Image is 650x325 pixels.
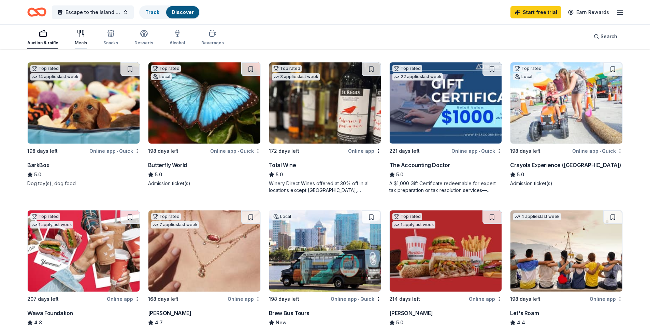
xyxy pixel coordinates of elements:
[389,309,433,317] div: [PERSON_NAME]
[27,62,140,187] a: Image for BarkBoxTop rated14 applieslast week198 days leftOnline app•QuickBarkBox5.0Dog toy(s), d...
[513,65,543,72] div: Top rated
[600,148,601,154] span: •
[103,27,118,49] button: Snacks
[30,73,80,80] div: 14 applies last week
[389,180,502,194] div: A $1,000 Gift Certificate redeemable for expert tax preparation or tax resolution services—recipi...
[103,40,118,46] div: Snacks
[331,295,381,303] div: Online app Quick
[390,210,502,292] img: Image for Portillo's
[151,73,172,80] div: Local
[148,210,260,292] img: Image for Kendra Scott
[170,40,185,46] div: Alcohol
[510,147,540,155] div: 198 days left
[392,65,422,72] div: Top rated
[151,221,199,228] div: 7 applies last week
[513,213,561,220] div: 4 applies last week
[469,295,502,303] div: Online app
[30,213,60,220] div: Top rated
[27,4,46,20] a: Home
[390,62,502,144] img: Image for The Accounting Doctor
[134,40,153,46] div: Desserts
[590,295,623,303] div: Online app
[564,6,613,18] a: Earn Rewards
[75,40,87,46] div: Meals
[510,180,623,187] div: Admission ticket(s)
[389,62,502,194] a: Image for The Accounting DoctorTop rated22 applieslast week221 days leftOnline app•QuickThe Accou...
[510,6,561,18] a: Start free trial
[269,62,381,144] img: Image for Total Wine
[510,62,623,187] a: Image for Crayola Experience (Orlando)Top ratedLocal198 days leftOnline app•QuickCrayola Experien...
[107,295,140,303] div: Online app
[148,147,178,155] div: 198 days left
[228,295,261,303] div: Online app
[451,147,502,155] div: Online app Quick
[30,221,73,228] div: 1 apply last week
[201,40,224,46] div: Beverages
[201,27,224,49] button: Beverages
[148,62,260,144] img: Image for Butterfly World
[510,210,622,292] img: Image for Let's Roam
[517,171,524,179] span: 5.0
[210,147,261,155] div: Online app Quick
[269,295,299,303] div: 198 days left
[269,210,381,292] img: Image for Brew Bus Tours
[172,9,194,15] a: Discover
[389,295,420,303] div: 214 days left
[513,73,534,80] div: Local
[269,309,309,317] div: Brew Bus Tours
[148,295,178,303] div: 168 days left
[27,40,58,46] div: Auction & raffle
[148,309,191,317] div: [PERSON_NAME]
[52,5,134,19] button: Escape to the Island 2026
[392,221,435,228] div: 1 apply last week
[134,27,153,49] button: Desserts
[28,62,140,144] img: Image for BarkBox
[27,295,59,303] div: 207 days left
[396,171,403,179] span: 5.0
[27,147,58,155] div: 198 days left
[89,147,140,155] div: Online app Quick
[75,27,87,49] button: Meals
[358,296,359,302] span: •
[272,65,302,72] div: Top rated
[237,148,239,154] span: •
[479,148,480,154] span: •
[28,210,140,292] img: Image for Wawa Foundation
[392,213,422,220] div: Top rated
[272,73,320,80] div: 3 applies last week
[269,161,296,169] div: Total Wine
[27,161,49,169] div: BarkBox
[151,213,181,220] div: Top rated
[34,171,41,179] span: 5.0
[148,180,261,187] div: Admission ticket(s)
[27,27,58,49] button: Auction & raffle
[601,32,617,41] span: Search
[27,309,73,317] div: Wawa Foundation
[588,30,623,43] button: Search
[269,180,381,194] div: Winery Direct Wines offered at 30% off in all locations except [GEOGRAPHIC_DATA], [GEOGRAPHIC_DAT...
[27,180,140,187] div: Dog toy(s), dog food
[139,5,200,19] button: TrackDiscover
[389,161,450,169] div: The Accounting Doctor
[572,147,623,155] div: Online app Quick
[66,8,120,16] span: Escape to the Island 2026
[276,171,283,179] span: 5.0
[148,161,187,169] div: Butterfly World
[148,62,261,187] a: Image for Butterfly WorldTop ratedLocal198 days leftOnline app•QuickButterfly World5.0Admission t...
[392,73,443,80] div: 22 applies last week
[151,65,181,72] div: Top rated
[170,27,185,49] button: Alcohol
[389,147,420,155] div: 221 days left
[145,9,159,15] a: Track
[272,213,292,220] div: Local
[510,295,540,303] div: 198 days left
[348,147,381,155] div: Online app
[510,62,622,144] img: Image for Crayola Experience (Orlando)
[30,65,60,72] div: Top rated
[155,171,162,179] span: 5.0
[510,161,621,169] div: Crayola Experience ([GEOGRAPHIC_DATA])
[269,147,299,155] div: 172 days left
[269,62,381,194] a: Image for Total WineTop rated3 applieslast week172 days leftOnline appTotal Wine5.0Winery Direct ...
[510,309,539,317] div: Let's Roam
[117,148,118,154] span: •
